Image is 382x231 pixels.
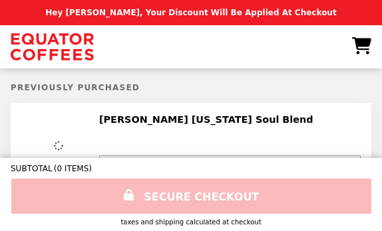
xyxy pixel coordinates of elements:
[11,83,371,92] h5: Previously Purchased
[11,33,94,60] img: Brand Logo
[99,114,319,125] h2: [PERSON_NAME] [US_STATE] Soul Blend
[45,8,336,17] p: Hey [PERSON_NAME], your discount will be applied at checkout
[54,164,92,173] span: ( 0 ITEMS )
[11,218,371,226] div: Taxes and Shipping calculated at checkout
[11,164,54,173] span: SUBTOTAL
